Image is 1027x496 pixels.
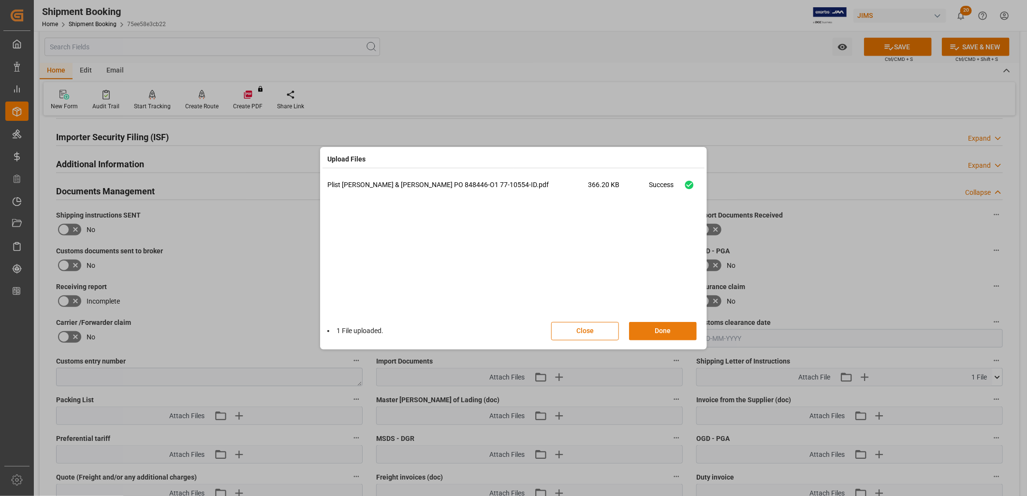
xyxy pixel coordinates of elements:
li: 1 File uploaded. [327,326,383,336]
div: Success [649,180,674,197]
button: Done [629,322,697,340]
span: 366.20 KB [588,180,649,197]
h4: Upload Files [327,154,366,164]
button: Close [551,322,619,340]
p: Plist [PERSON_NAME] & [PERSON_NAME] PO 848446-O1 77-10554-ID.pdf [327,180,588,190]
